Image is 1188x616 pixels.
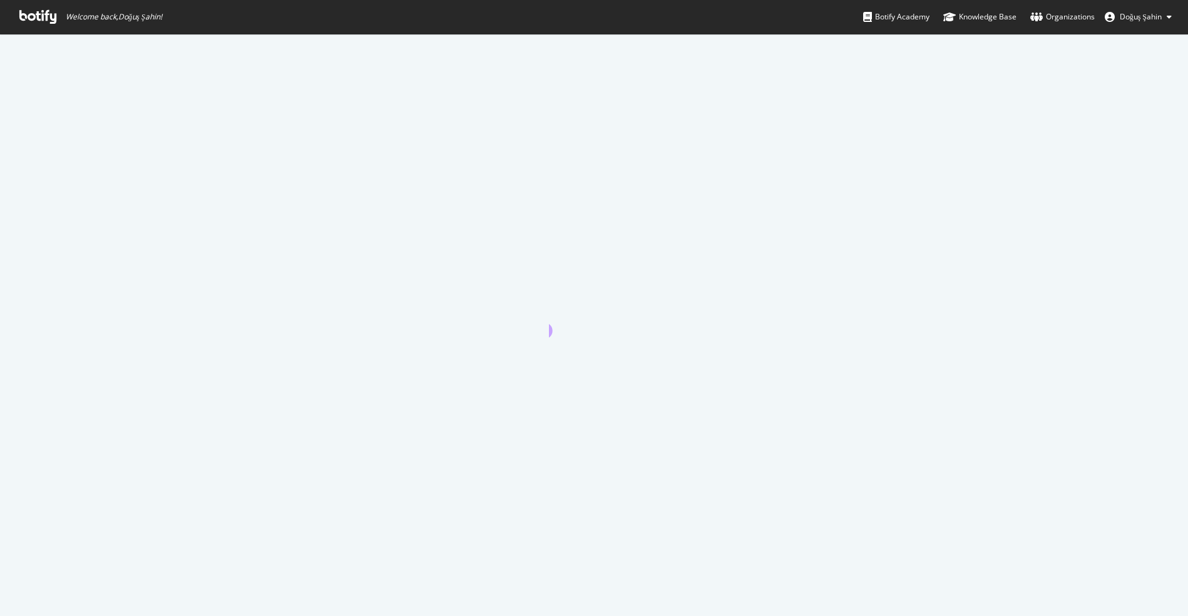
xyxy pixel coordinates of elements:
[943,11,1016,23] div: Knowledge Base
[1030,11,1095,23] div: Organizations
[66,12,162,22] span: Welcome back, Doğuş Şahin !
[1095,7,1182,27] button: Doğuş Şahin
[549,292,639,337] div: animation
[863,11,929,23] div: Botify Academy
[1120,11,1162,22] span: Doğuş Şahin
